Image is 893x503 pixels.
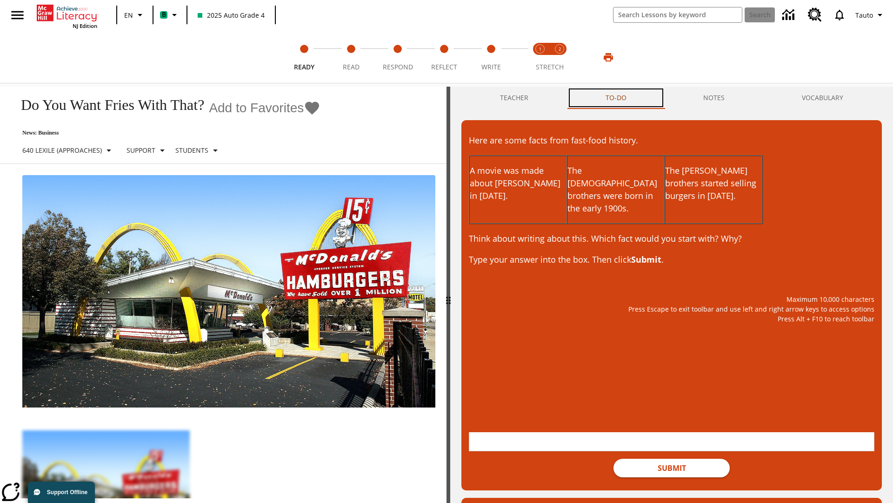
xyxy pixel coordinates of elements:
[802,2,827,27] a: Resource Center, Will open in new tab
[464,32,518,83] button: Write step 5 of 5
[431,62,457,71] span: Reflect
[567,164,664,215] p: The [DEMOGRAPHIC_DATA] brothers were born in the early 1900s.
[469,134,874,147] p: Here are some facts from fast-food history.
[539,46,541,52] text: 1
[123,142,172,159] button: Scaffolds, Support
[124,10,133,20] span: EN
[127,145,155,155] p: Support
[855,10,873,20] span: Tauto
[559,46,561,52] text: 2
[28,482,95,503] button: Support Offline
[613,459,730,477] button: Submit
[461,87,882,109] div: Instructional Panel Tabs
[209,101,304,116] span: Add to Favorites
[198,10,265,20] span: 2025 Auto Grade 4
[546,32,573,83] button: Stretch Respond step 2 of 2
[526,32,553,83] button: Stretch Read step 1 of 2
[277,32,331,83] button: Ready step 1 of 5
[536,62,564,71] span: STRETCH
[763,87,882,109] button: VOCABULARY
[22,175,435,408] img: One of the first McDonald's stores, with the iconic red sign and golden arches.
[631,254,661,265] strong: Submit
[469,294,874,304] p: Maximum 10,000 characters
[120,7,150,23] button: Language: EN, Select a language
[665,87,764,109] button: NOTES
[481,62,501,71] span: Write
[19,142,118,159] button: Select Lexile, 640 Lexile (Approaches)
[172,142,225,159] button: Select Student
[11,129,320,136] p: News: Business
[470,164,566,202] p: A movie was made about [PERSON_NAME] in [DATE].
[37,3,97,29] div: Home
[469,232,874,245] p: Think about writing about this. Which fact would you start with? Why?
[469,314,874,324] p: Press Alt + F10 to reach toolbar
[156,7,184,23] button: Boost Class color is mint green. Change class color
[4,1,31,29] button: Open side menu
[469,253,874,266] p: Type your answer into the box. Then click .
[22,145,102,155] p: 640 Lexile (Approaches)
[4,7,136,16] body: Maximum 10,000 characters Press Escape to exit toolbar and use left and right arrow keys to acces...
[469,304,874,314] p: Press Escape to exit toolbar and use left and right arrow keys to access options
[665,164,762,202] p: The [PERSON_NAME] brothers started selling burgers in [DATE].
[162,9,166,20] span: B
[73,22,97,29] span: NJ Edition
[593,49,623,66] button: Print
[383,62,413,71] span: Respond
[461,87,567,109] button: Teacher
[417,32,471,83] button: Reflect step 4 of 5
[47,489,87,496] span: Support Offline
[324,32,378,83] button: Read step 2 of 5
[371,32,425,83] button: Respond step 3 of 5
[777,2,802,28] a: Data Center
[827,3,852,27] a: Notifications
[343,62,360,71] span: Read
[450,87,893,503] div: activity
[209,100,320,116] button: Add to Favorites - Do You Want Fries With That?
[852,7,889,23] button: Profile/Settings
[175,145,208,155] p: Students
[613,7,742,22] input: search field
[567,87,665,109] button: TO-DO
[11,96,204,114] h1: Do You Want Fries With That?
[294,62,314,71] span: Ready
[446,87,450,503] div: Press Enter or Spacebar and then press right and left arrow keys to move the slider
